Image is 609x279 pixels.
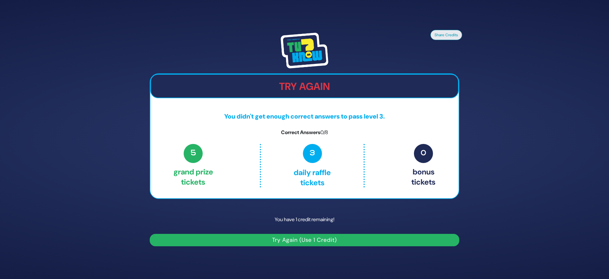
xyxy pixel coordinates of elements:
button: Share Credits [430,30,462,40]
h2: Try Again [151,80,458,92]
span: 0/8 [320,129,328,136]
span: 0 [414,144,433,163]
p: Grand Prize tickets [174,144,213,187]
p: Bonus tickets [411,144,435,187]
span: 3 [303,144,322,163]
button: Try Again (Use 1 Credit) [150,234,459,246]
p: Daily Raffle tickets [274,144,350,187]
p: You didn't get enough correct answers to pass level 3. [150,112,459,121]
span: 5 [184,144,203,163]
p: You have 1 credit remaining! [150,210,459,229]
p: Correct Answers [150,129,459,136]
img: Tournament Logo [281,33,328,68]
